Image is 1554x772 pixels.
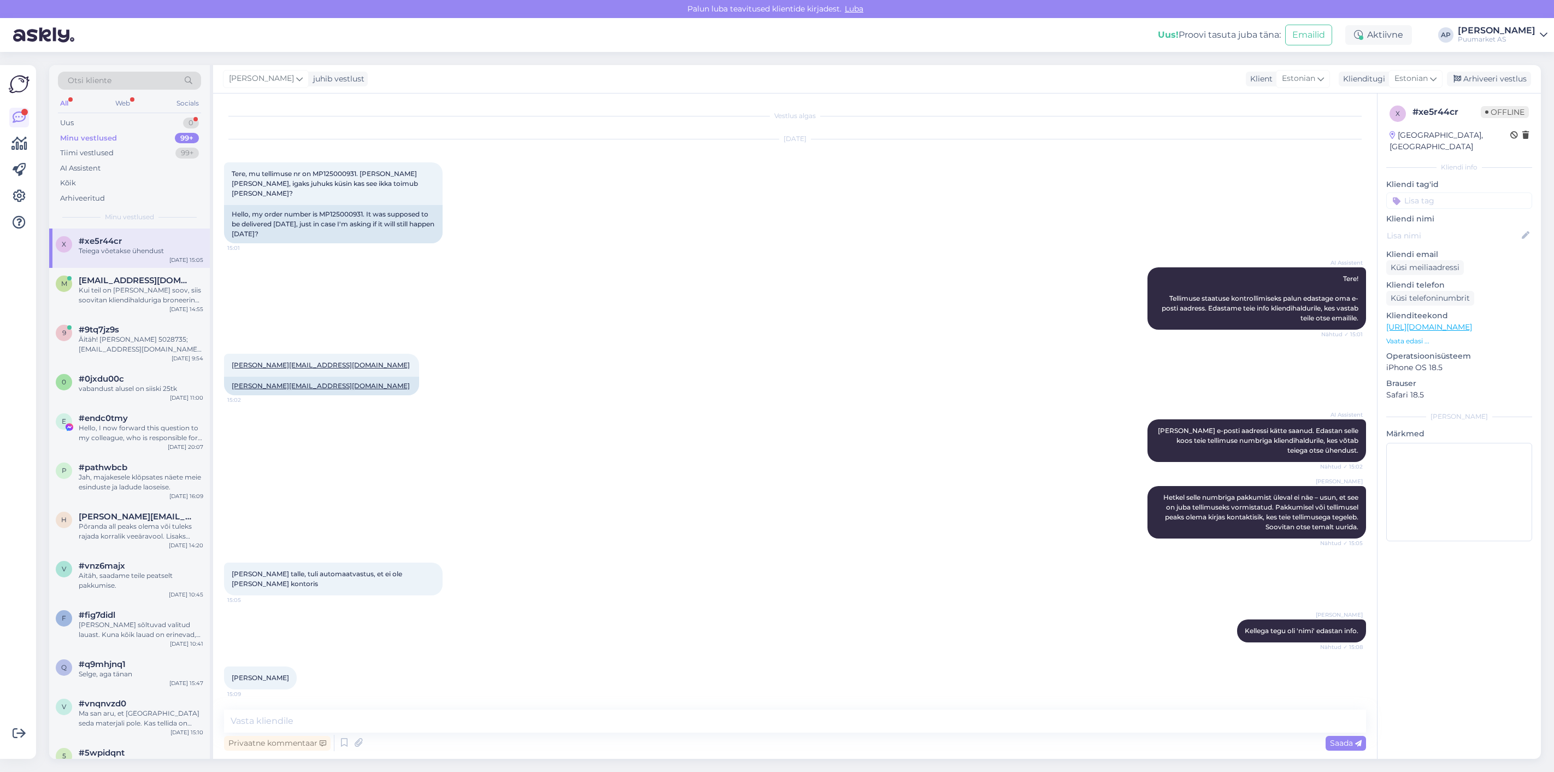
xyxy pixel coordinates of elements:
span: Saada [1330,738,1362,748]
span: AI Assistent [1322,259,1363,267]
span: #xe5r44cr [79,236,122,246]
div: [DATE] 10:41 [170,640,203,648]
span: [PERSON_NAME] [1316,611,1363,619]
span: Tere! Tellimuse staatuse kontrollimiseks palun edastage oma e-posti aadress. Edastame teie info k... [1162,274,1360,322]
span: x [1396,109,1400,118]
div: Arhiveeri vestlus [1447,72,1531,86]
p: iPhone OS 18.5 [1386,362,1532,373]
div: Aktiivne [1345,25,1412,45]
span: #endc0tmy [79,413,128,423]
span: Kellega tegu oli 'nimi' edastan info. [1245,627,1358,635]
div: Äitäh! [PERSON_NAME] 5028735; [EMAIL_ADDRESS][DOMAIN_NAME] 50x150: 3300-40tk; 3900-60tk; 5400-24t... [79,335,203,354]
span: Nähtud ✓ 15:02 [1320,463,1363,471]
p: Operatsioonisüsteem [1386,350,1532,362]
span: #pathwbcb [79,463,127,472]
p: Brauser [1386,378,1532,389]
div: [PERSON_NAME] sõltuvad valitud lauast. Kuna kõik lauad on erinevad, mõõdab laomees laua tihuks. [79,620,203,640]
div: juhib vestlust [309,73,364,85]
span: [PERSON_NAME] [1316,477,1363,486]
input: Lisa tag [1386,192,1532,209]
div: [DATE] 16:09 [169,492,203,500]
span: Minu vestlused [105,212,154,222]
div: [DATE] 11:00 [170,394,203,402]
div: 0 [183,118,199,128]
div: Põranda all peaks olema või tuleks rajada korralik veeäravool. Lisaks eeldab selline lahendus ka ... [79,522,203,541]
span: hendrik.savest@gmail.com [79,512,192,522]
div: Kliendi info [1386,162,1532,172]
div: [DATE] 10:45 [169,590,203,599]
div: Sile [79,758,203,768]
img: Askly Logo [9,74,30,95]
span: Otsi kliente [68,75,111,86]
div: All [58,96,70,110]
span: 15:05 [227,596,268,604]
div: Tiimi vestlused [60,148,114,159]
span: Estonian [1282,73,1315,85]
div: [DATE] 15:05 [169,256,203,264]
div: AI Assistent [60,163,101,174]
span: Offline [1481,106,1529,118]
p: Kliendi nimi [1386,213,1532,225]
a: [PERSON_NAME][EMAIL_ADDRESS][DOMAIN_NAME] [232,361,410,369]
span: 0 [62,378,66,386]
span: #q9mhjnq1 [79,659,126,669]
div: Klienditugi [1339,73,1385,85]
span: h [61,516,67,524]
a: [PERSON_NAME]Puumarket AS [1458,26,1547,44]
span: v [62,565,66,573]
div: Küsi meiliaadressi [1386,260,1464,275]
div: # xe5r44cr [1412,106,1481,119]
span: Nähtud ✓ 15:05 [1320,539,1363,547]
span: Luba [841,4,867,14]
span: 15:01 [227,244,268,252]
span: 15:02 [227,396,268,404]
div: Ma san aru, et [GEOGRAPHIC_DATA] seda materjali pole. Kas tellida on võimalik. [79,709,203,728]
div: Kui teil on [PERSON_NAME] soov, siis soovitan kliendihalduriga broneering teha, et [PERSON_NAME] ... [79,285,203,305]
span: [PERSON_NAME] [232,674,289,682]
div: 99+ [175,148,199,159]
div: [PERSON_NAME] [1458,26,1535,35]
span: e [62,417,66,425]
span: [PERSON_NAME] talle, tuli automaatvastus, et ei ole [PERSON_NAME] kontoris [232,570,404,588]
div: Web [113,96,132,110]
div: [DATE] 14:20 [169,541,203,549]
div: Hello, I now forward this question to my colleague, who is responsible for this. The reply will b... [79,423,203,443]
div: [DATE] 20:07 [168,443,203,451]
span: [PERSON_NAME] [229,73,294,85]
span: #fig7didl [79,610,115,620]
p: Safari 18.5 [1386,389,1532,401]
div: Klient [1246,73,1273,85]
b: Uus! [1158,30,1179,40]
span: x [62,240,66,248]
span: #vnqnvzd0 [79,699,126,709]
div: Uus [60,118,74,128]
div: 99+ [175,133,199,144]
div: [GEOGRAPHIC_DATA], [GEOGRAPHIC_DATA] [1390,130,1510,153]
span: #9tq7jz9s [79,325,119,335]
div: Socials [174,96,201,110]
span: #vnz6majx [79,561,125,571]
a: [PERSON_NAME][EMAIL_ADDRESS][DOMAIN_NAME] [232,382,410,390]
button: Emailid [1285,25,1332,45]
div: [DATE] 14:55 [169,305,203,313]
span: 9 [62,329,66,337]
span: AI Assistent [1322,411,1363,419]
div: Hello, my order number is MP125000931. It was supposed to be delivered [DATE], just in case I'm a... [224,205,443,243]
p: Kliendi email [1386,249,1532,260]
div: [DATE] 15:47 [169,679,203,687]
p: Märkmed [1386,428,1532,440]
div: Teiega võetakse ühendust [79,246,203,256]
p: Kliendi tag'id [1386,179,1532,190]
span: f [62,614,66,622]
span: 5 [62,752,66,760]
div: [DATE] 9:54 [172,354,203,362]
div: Aitäh, saadame teile peatselt pakkumise. [79,571,203,590]
div: Minu vestlused [60,133,117,144]
span: Hetkel selle numbriga pakkumist üleval ei näe – usun, et see on juba tellimuseks vormistatud. Pak... [1163,493,1360,531]
p: Kliendi telefon [1386,279,1532,291]
div: [DATE] 15:10 [170,728,203,736]
a: [URL][DOMAIN_NAME] [1386,322,1472,332]
div: Puumarket AS [1458,35,1535,44]
span: mairoorav@hotmail.com [79,276,192,285]
div: [PERSON_NAME] [1386,412,1532,422]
